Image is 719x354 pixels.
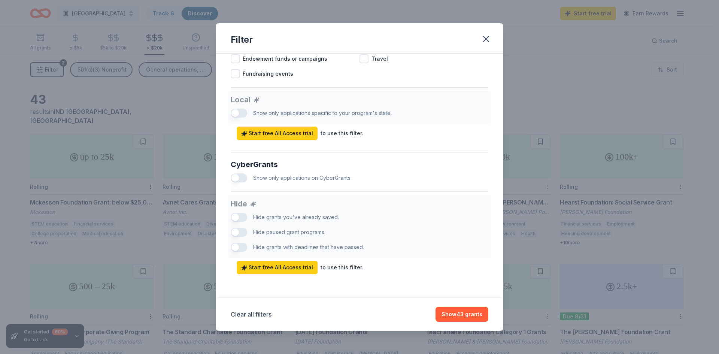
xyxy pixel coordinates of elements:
span: Travel [371,54,388,63]
span: Endowment funds or campaigns [243,54,327,63]
span: Start free All Access trial [241,263,313,272]
button: Clear all filters [231,310,271,319]
button: Show43 grants [436,307,488,322]
div: CyberGrants [231,158,488,170]
div: to use this filter. [321,263,363,272]
span: Fundraising events [243,69,293,78]
div: Filter [231,34,253,46]
div: to use this filter. [321,129,363,138]
a: Start free All Access trial [237,127,318,140]
a: Start free All Access trial [237,261,318,274]
span: Start free All Access trial [241,129,313,138]
span: Show only applications on CyberGrants. [253,175,352,181]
